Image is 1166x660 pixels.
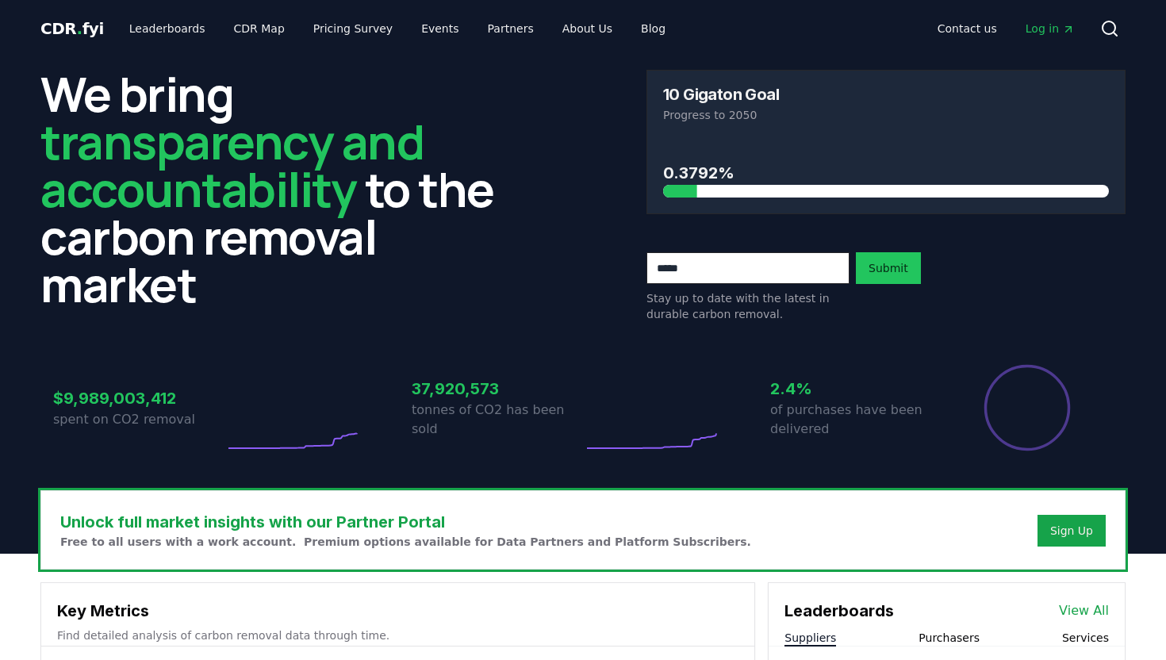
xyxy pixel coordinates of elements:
[856,252,921,284] button: Submit
[925,14,1087,43] nav: Main
[663,161,1109,185] h3: 0.3792%
[628,14,678,43] a: Blog
[57,599,738,623] h3: Key Metrics
[40,19,104,38] span: CDR fyi
[57,627,738,643] p: Find detailed analysis of carbon removal data through time.
[53,410,224,429] p: spent on CO2 removal
[1013,14,1087,43] a: Log in
[663,86,779,102] h3: 10 Gigaton Goal
[117,14,678,43] nav: Main
[40,70,520,308] h2: We bring to the carbon removal market
[1050,523,1093,539] a: Sign Up
[1062,630,1109,646] button: Services
[77,19,82,38] span: .
[983,363,1072,452] div: Percentage of sales delivered
[550,14,625,43] a: About Us
[475,14,547,43] a: Partners
[1059,601,1109,620] a: View All
[40,109,424,221] span: transparency and accountability
[301,14,405,43] a: Pricing Survey
[1038,515,1106,547] button: Sign Up
[784,630,836,646] button: Suppliers
[60,534,751,550] p: Free to all users with a work account. Premium options available for Data Partners and Platform S...
[408,14,471,43] a: Events
[117,14,218,43] a: Leaderboards
[53,386,224,410] h3: $9,989,003,412
[60,510,751,534] h3: Unlock full market insights with our Partner Portal
[663,107,1109,123] p: Progress to 2050
[412,377,583,401] h3: 37,920,573
[770,377,942,401] h3: 2.4%
[919,630,980,646] button: Purchasers
[770,401,942,439] p: of purchases have been delivered
[925,14,1010,43] a: Contact us
[40,17,104,40] a: CDR.fyi
[784,599,894,623] h3: Leaderboards
[646,290,850,322] p: Stay up to date with the latest in durable carbon removal.
[412,401,583,439] p: tonnes of CO2 has been sold
[221,14,297,43] a: CDR Map
[1026,21,1075,36] span: Log in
